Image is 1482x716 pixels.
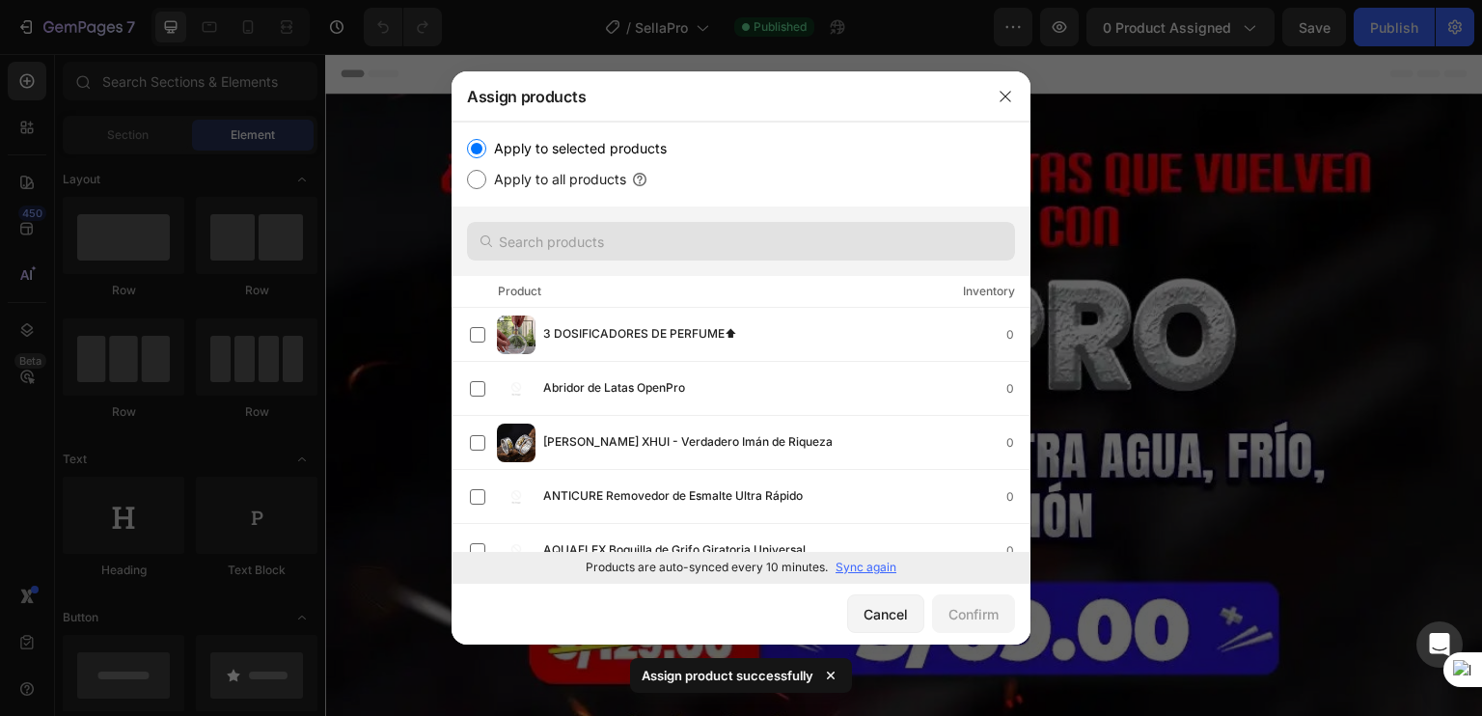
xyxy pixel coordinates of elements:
img: product-img [497,316,535,354]
span: AQUAFLEX Boquilla de Grifo Giratoria Universal [543,540,806,562]
p: Products are auto-synced every 10 minutes. [586,559,828,576]
p: Assign product successfully [642,666,813,685]
div: /> [452,122,1030,583]
span: [PERSON_NAME] XHUI - Verdadero Imán de Riqueza [543,432,833,454]
p: Sync again [836,559,896,576]
label: Apply to all products [486,168,626,191]
div: Cancel [864,604,908,624]
div: 0 [1006,379,1029,399]
div: 0 [1006,325,1029,344]
div: 0 [1006,487,1029,507]
img: product-img [497,424,535,462]
div: Confirm [948,604,999,624]
div: Product [498,282,541,301]
span: Abridor de Latas OpenPro [543,378,685,399]
img: product-img [497,478,535,516]
img: product-img [497,370,535,408]
div: 0 [1006,541,1029,561]
span: 3 DOSIFICADORES DE PERFUME⬆ [543,324,737,345]
input: Search products [467,222,1015,261]
div: Inventory [963,282,1015,301]
label: Apply to selected products [486,137,667,160]
div: Open Intercom Messenger [1416,621,1463,668]
button: Confirm [932,594,1015,633]
span: ANTICURE Removedor de Esmalte Ultra Rápido [543,486,803,508]
div: 0 [1006,433,1029,453]
div: Assign products [452,71,980,122]
button: Cancel [847,594,924,633]
img: product-img [497,532,535,570]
